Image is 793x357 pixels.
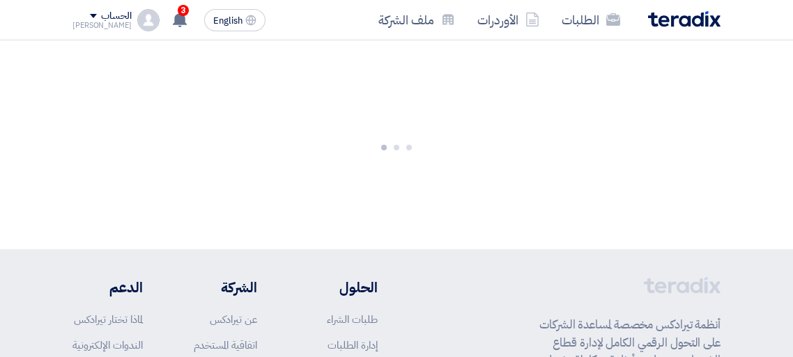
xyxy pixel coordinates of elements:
a: اتفاقية المستخدم [194,338,257,353]
a: الطلبات [551,3,631,36]
a: ملف الشركة [367,3,466,36]
div: الحساب [101,10,131,22]
img: profile_test.png [137,9,160,31]
span: 3 [178,5,189,16]
a: إدارة الطلبات [328,338,378,353]
li: الدعم [72,277,143,298]
a: طلبات الشراء [327,312,378,327]
button: English [204,9,265,31]
a: عن تيرادكس [210,312,257,327]
img: Teradix logo [648,11,721,27]
li: الشركة [185,277,257,298]
a: الأوردرات [466,3,551,36]
a: لماذا تختار تيرادكس [74,312,143,327]
a: الندوات الإلكترونية [72,338,143,353]
div: [PERSON_NAME] [72,22,132,29]
li: الحلول [299,277,378,298]
span: English [213,16,242,26]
